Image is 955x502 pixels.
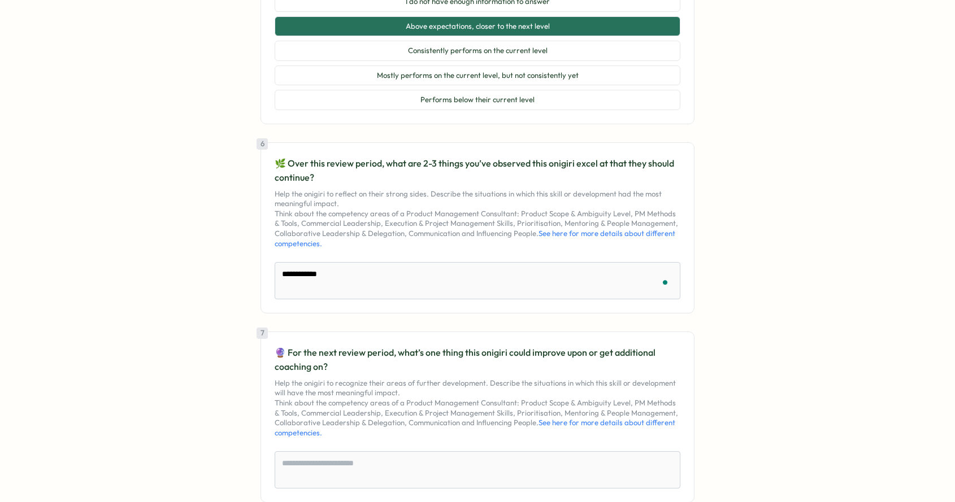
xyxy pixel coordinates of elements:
button: Consistently performs on the current level [275,41,680,61]
a: See here for more details about different competencies. [275,418,675,437]
p: Help the onigiri to recognize their areas of further development. Describe the situations in whic... [275,378,680,438]
button: Above expectations, closer to the next level [275,16,680,37]
p: 🌿 Over this review period, what are 2-3 things you’ve observed this onigiri excel at that they sh... [275,156,680,185]
textarea: To enrich screen reader interactions, please activate Accessibility in Grammarly extension settings [275,262,680,299]
p: 🔮 For the next review period, what’s one thing this onigiri could improve upon or get additional ... [275,346,680,374]
button: Performs below their current level [275,90,680,110]
a: See here for more details about different competencies. [275,229,675,248]
button: Mostly performs on the current level, but not consistently yet [275,66,680,86]
div: 7 [257,328,268,339]
p: Help the onigiri to reflect on their strong sides. Describe the situations in which this skill or... [275,189,680,249]
div: 6 [257,138,268,150]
